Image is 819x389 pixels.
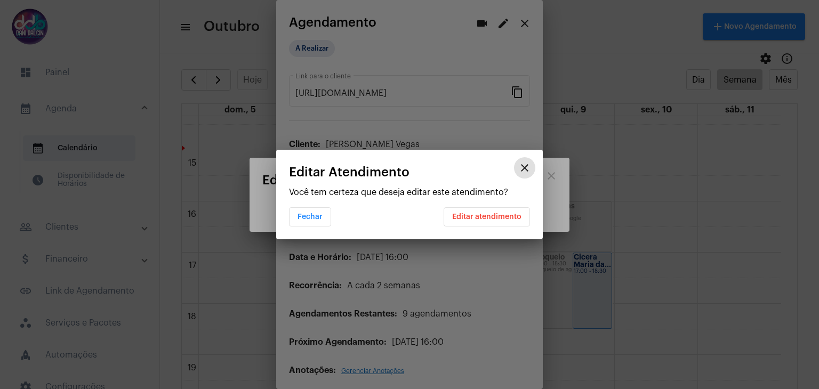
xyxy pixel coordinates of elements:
[444,207,530,226] button: Editar atendimento
[289,188,530,197] p: Você tem certeza que deseja editar este atendimento?
[452,213,521,221] span: Editar atendimento
[298,213,323,221] span: Fechar
[289,207,331,226] button: Fechar
[518,161,531,174] mat-icon: close
[289,165,409,179] span: Editar Atendimento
